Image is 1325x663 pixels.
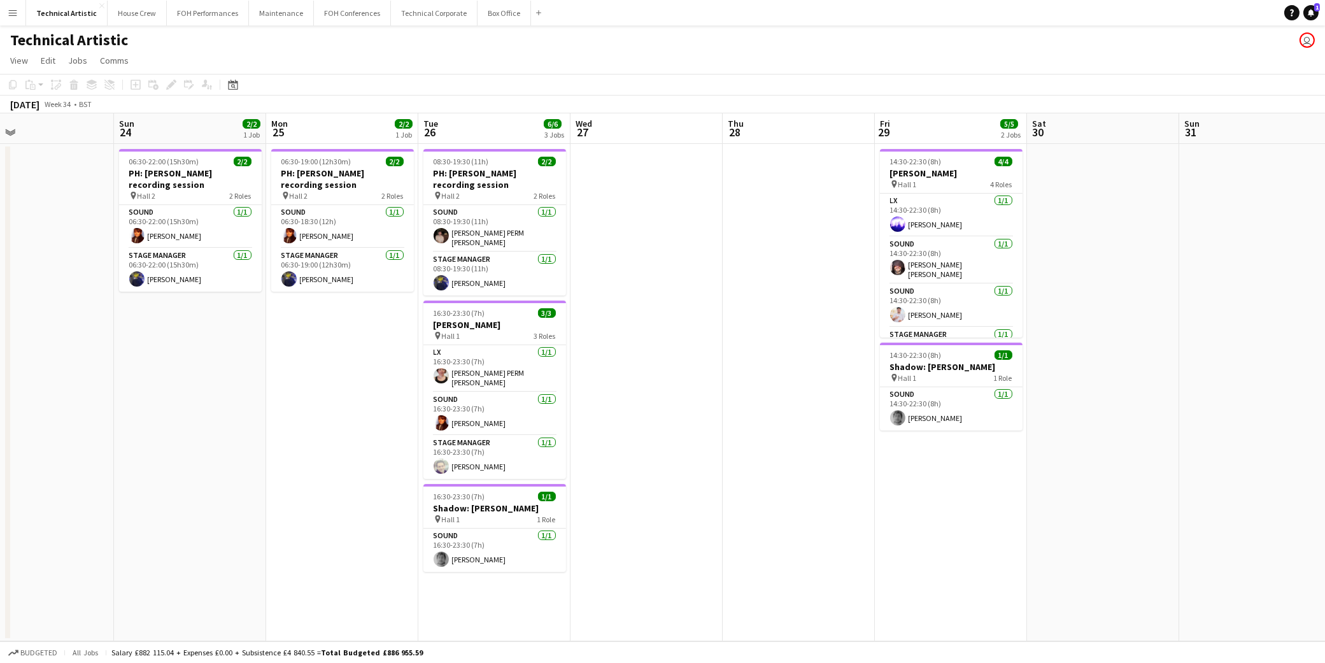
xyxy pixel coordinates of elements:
span: All jobs [70,648,101,657]
span: Jobs [68,55,87,66]
span: Comms [100,55,129,66]
button: Technical Corporate [391,1,478,25]
button: Budgeted [6,646,59,660]
a: Comms [95,52,134,69]
button: Maintenance [249,1,314,25]
a: Edit [36,52,60,69]
span: Edit [41,55,55,66]
span: 1 [1314,3,1320,11]
button: Technical Artistic [26,1,108,25]
a: 1 [1303,5,1319,20]
span: Week 34 [42,99,74,109]
button: FOH Conferences [314,1,391,25]
span: View [10,55,28,66]
app-user-avatar: Sally PERM Pochciol [1300,32,1315,48]
a: Jobs [63,52,92,69]
button: FOH Performances [167,1,249,25]
div: Salary £882 115.04 + Expenses £0.00 + Subsistence £4 840.55 = [111,648,423,657]
span: Total Budgeted £886 955.59 [321,648,423,657]
div: [DATE] [10,98,39,111]
div: BST [79,99,92,109]
h1: Technical Artistic [10,31,128,50]
button: House Crew [108,1,167,25]
a: View [5,52,33,69]
button: Box Office [478,1,531,25]
span: Budgeted [20,648,57,657]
